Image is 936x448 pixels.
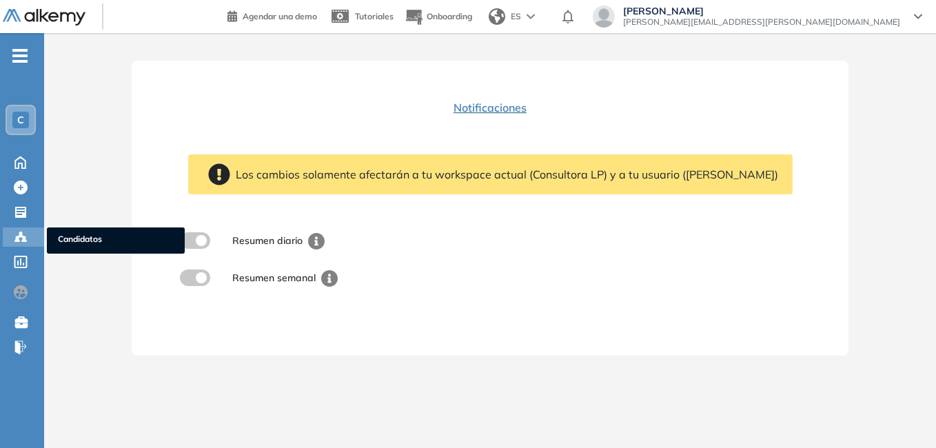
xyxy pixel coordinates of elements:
[623,17,900,28] span: [PERSON_NAME][EMAIL_ADDRESS][PERSON_NAME][DOMAIN_NAME]
[489,8,505,25] img: world
[511,10,521,23] span: ES
[3,9,85,26] img: Logo
[232,272,316,284] span: Resumen semanal
[243,11,317,21] span: Agendar una demo
[58,233,174,248] span: Candidatos
[435,94,545,121] button: Notificaciones
[527,14,535,19] img: arrow
[12,54,28,57] i: -
[623,6,900,17] span: [PERSON_NAME]
[236,166,778,183] span: Los cambios solamente afectarán a tu workspace actual (Consultora LP) y a tu usuario ([PERSON_NAME])
[227,7,317,23] a: Agendar una demo
[427,11,472,21] span: Onboarding
[218,227,333,254] button: Resumen diario
[454,99,527,116] span: Notificaciones
[17,114,24,125] span: C
[355,11,394,21] span: Tutoriales
[232,234,303,247] span: Resumen diario
[405,2,472,32] button: Onboarding
[218,265,346,291] button: Resumen semanal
